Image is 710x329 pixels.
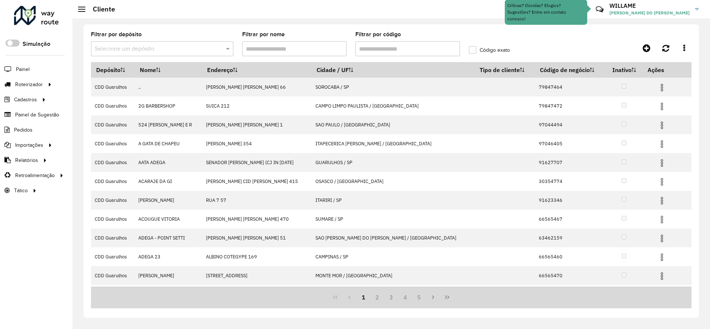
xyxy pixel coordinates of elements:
td: SAO [PERSON_NAME] DO [PERSON_NAME] / [GEOGRAPHIC_DATA] [311,228,474,247]
td: AATA ADEGA [135,153,202,172]
button: 5 [412,290,426,304]
td: ADEGA 23 [135,247,202,266]
td: [STREET_ADDRESS] [202,266,311,285]
h3: WILLAME [609,2,690,9]
th: Ações [643,62,687,78]
td: CDD Guarulhos [91,134,135,153]
td: OSASCO / [GEOGRAPHIC_DATA] [311,172,474,191]
span: Relatórios [15,156,38,164]
td: CDD Guarulhos [91,191,135,210]
td: CDD Guarulhos [91,78,135,96]
td: 79847464 [535,78,605,96]
span: Roteirizador [15,81,43,88]
td: [PERSON_NAME] [PERSON_NAME] 470 [202,210,311,228]
td: 524 [PERSON_NAME] E R [135,115,202,134]
td: 79847472 [535,96,605,115]
td: ALBINO COTEGYPE 169 [202,247,311,266]
h2: Cliente [85,5,115,13]
label: Simulação [23,40,50,48]
td: 91627707 [535,153,605,172]
td: .. [135,78,202,96]
td: ACARAJE DA GI [135,172,202,191]
td: [PERSON_NAME] CID [PERSON_NAME] 415 [202,172,311,191]
td: [PERSON_NAME] [PERSON_NAME] 66 [202,78,311,96]
td: CDD Guarulhos [91,96,135,115]
td: ITARIRI / SP [311,191,474,210]
th: Código de negócio [535,62,605,78]
th: Depósito [91,62,135,78]
td: 97046405 [535,134,605,153]
td: 2G BARBERSHOP [135,96,202,115]
td: 66565470 [535,266,605,285]
td: ITAPECERICA [PERSON_NAME] / [GEOGRAPHIC_DATA] [311,134,474,153]
button: 4 [398,290,412,304]
label: Código exato [469,46,510,54]
th: Endereço [202,62,311,78]
td: [PERSON_NAME] 354 [202,134,311,153]
td: 29735731 [535,285,605,304]
span: Tático [14,187,28,194]
td: 66565467 [535,210,605,228]
td: A GATA DE CHAPEU [135,134,202,153]
th: Nome [135,62,202,78]
td: [PERSON_NAME] [PERSON_NAME] 51 [202,228,311,247]
label: Filtrar por nome [242,30,285,39]
td: SENADOR [PERSON_NAME] (CJ IN [DATE] [202,153,311,172]
td: CAMPO LIMPO PAULISTA / [GEOGRAPHIC_DATA] [311,96,474,115]
button: 2 [370,290,384,304]
a: Contato Rápido [592,1,608,17]
td: CDD Guarulhos [91,153,135,172]
td: [PERSON_NAME] [135,191,202,210]
td: CDD Guarulhos [91,172,135,191]
button: 1 [356,290,371,304]
td: SOROCABA / SP [311,78,474,96]
label: Filtrar por código [355,30,401,39]
td: CDD Guarulhos [91,266,135,285]
span: Cadastros [14,96,37,104]
td: 63462159 [535,228,605,247]
td: CDD Guarulhos [91,285,135,304]
td: 66565460 [535,247,605,266]
td: 97044494 [535,115,605,134]
td: [PERSON_NAME] 1305 [202,285,311,304]
td: MONTE MOR / [GEOGRAPHIC_DATA] [311,266,474,285]
td: ACOUGUE VITORIA [135,210,202,228]
td: SUICA 212 [202,96,311,115]
td: CDD Guarulhos [91,115,135,134]
span: Retroalimentação [15,172,55,179]
th: Tipo de cliente [474,62,535,78]
span: Painel [16,65,30,73]
td: MOGI DAS CRUZES / SP [311,285,474,304]
td: ADEGA BAIXA RENDA LO [135,285,202,304]
td: ADEGA - POINT SETTI [135,228,202,247]
td: SUMARE / SP [311,210,474,228]
label: Filtrar por depósito [91,30,142,39]
td: [PERSON_NAME] [135,266,202,285]
span: Painel de Sugestão [15,111,59,119]
th: Inativo [605,62,642,78]
td: 30354774 [535,172,605,191]
td: CAMPINAS / SP [311,247,474,266]
span: [PERSON_NAME] DO [PERSON_NAME] [609,10,690,16]
button: Last Page [440,290,454,304]
td: RUA 7 57 [202,191,311,210]
button: 3 [384,290,398,304]
td: SAO PAULO / [GEOGRAPHIC_DATA] [311,115,474,134]
button: Next Page [426,290,440,304]
td: GUARULHOS / SP [311,153,474,172]
span: Importações [15,141,43,149]
th: Cidade / UF [311,62,474,78]
td: CDD Guarulhos [91,228,135,247]
td: [PERSON_NAME] [PERSON_NAME] 1 [202,115,311,134]
td: CDD Guarulhos [91,210,135,228]
td: 91623346 [535,191,605,210]
td: CDD Guarulhos [91,247,135,266]
span: Pedidos [14,126,33,134]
